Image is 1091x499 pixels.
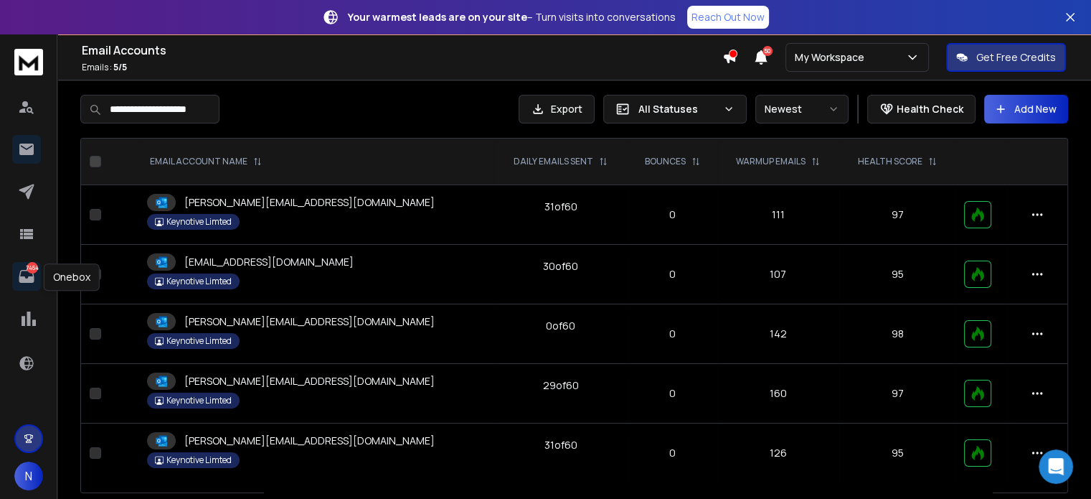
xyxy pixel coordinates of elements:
td: 160 [717,364,839,424]
button: go back [9,6,37,33]
button: Get Free Credits [946,43,1066,72]
div: 31 of 60 [544,200,577,214]
h1: Email Accounts [82,42,722,59]
p: All Statuses [638,102,717,116]
div: Naleef says… [11,147,275,180]
img: logo [14,49,43,75]
p: [PERSON_NAME][EMAIL_ADDRESS][DOMAIN_NAME] [184,434,435,448]
button: Start recording [91,388,103,400]
td: 107 [717,245,839,304]
div: Hi Naleef, [23,246,224,260]
p: 7464 [27,262,38,274]
td: 126 [717,424,839,483]
p: 0 [636,207,709,222]
button: Add New [984,95,1068,123]
button: Export [519,95,595,123]
span: 5 / 5 [113,61,127,73]
button: Emoji picker [22,388,34,400]
div: Checked with [PERSON_NAME] and no issues from their end [52,180,275,225]
button: Newest [755,95,849,123]
iframe: Intercom live chat [1039,449,1073,484]
button: Home [225,6,252,33]
p: [PERSON_NAME][EMAIL_ADDRESS][DOMAIN_NAME] [184,314,435,329]
p: [EMAIL_ADDRESS][DOMAIN_NAME] [184,255,354,269]
p: BOUNCES [645,156,686,167]
div: Naleef says… [11,180,275,237]
div: 31 of 60 [544,438,577,452]
p: Keynotive Limted [166,216,232,228]
a: 7464 [12,262,41,291]
p: Keynotive Limted [166,395,232,406]
a: Reach Out Now [687,6,769,29]
p: Get Free Credits [976,50,1056,65]
p: DAILY EMAILS SENT [514,156,593,167]
button: Health Check [867,95,976,123]
div: Hi Naleef,Thanks for flagging this. I’ll need to check this with my tech team. Please allow us so... [11,41,235,136]
div: Hi Naleef,Thank you for checking with [PERSON_NAME] and confirming that there are no issues on th... [11,237,235,346]
div: Thanks for flagging this. I’ll need to check this with my tech team. Please allow us some time to... [23,71,224,127]
p: [PERSON_NAME][EMAIL_ADDRESS][DOMAIN_NAME] [184,195,435,210]
td: 95 [839,424,955,483]
p: HEALTH SCORE [858,156,922,167]
p: 0 [636,267,709,281]
div: 30 of 60 [543,259,578,274]
p: [PERSON_NAME][EMAIL_ADDRESS][DOMAIN_NAME] [184,374,435,388]
div: Checked with [PERSON_NAME] and no issues from their end [63,189,264,217]
p: WARMUP EMAILS [736,156,806,167]
strong: Your warmest leads are on your site [348,10,527,24]
button: Upload attachment [68,388,80,400]
button: N [14,462,43,490]
div: Hi Naleef, [23,356,224,370]
td: 97 [839,364,955,424]
div: Sure [241,156,264,170]
p: Emails : [82,62,722,73]
td: 142 [717,304,839,364]
img: Profile image for Box [41,8,64,31]
p: Reach Out Now [691,10,765,24]
span: 50 [762,46,773,56]
p: 0 [636,446,709,460]
p: 0 [636,327,709,341]
td: 111 [717,185,839,245]
button: Gif picker [45,388,57,400]
div: 0 of 60 [546,319,575,333]
div: Onebox [44,264,100,291]
button: Send a message… [246,383,269,406]
p: Keynotive Limted [166,276,232,287]
div: Hi Naleef, [11,348,235,470]
div: 29 of 60 [543,378,579,393]
textarea: Message… [12,358,275,383]
p: 0 [636,386,709,401]
p: Keynotive Limted [166,454,232,466]
div: EMAIL ACCOUNT NAME [150,156,262,167]
div: Raj says… [11,41,275,147]
p: My Workspace [795,50,870,65]
p: – Turn visits into conversations [348,10,676,24]
div: Hi Naleef, [23,50,224,64]
div: Close [252,6,278,32]
p: Keynotive Limted [166,335,232,347]
h1: Box [70,14,90,24]
td: 98 [839,304,955,364]
div: Sure [230,147,275,179]
td: 95 [839,245,955,304]
div: Thank you for checking with [PERSON_NAME] and confirming that there are no issues on their end. L... [23,267,224,337]
div: Raj says… [11,237,275,348]
td: 97 [839,185,955,245]
p: Health Check [897,102,963,116]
